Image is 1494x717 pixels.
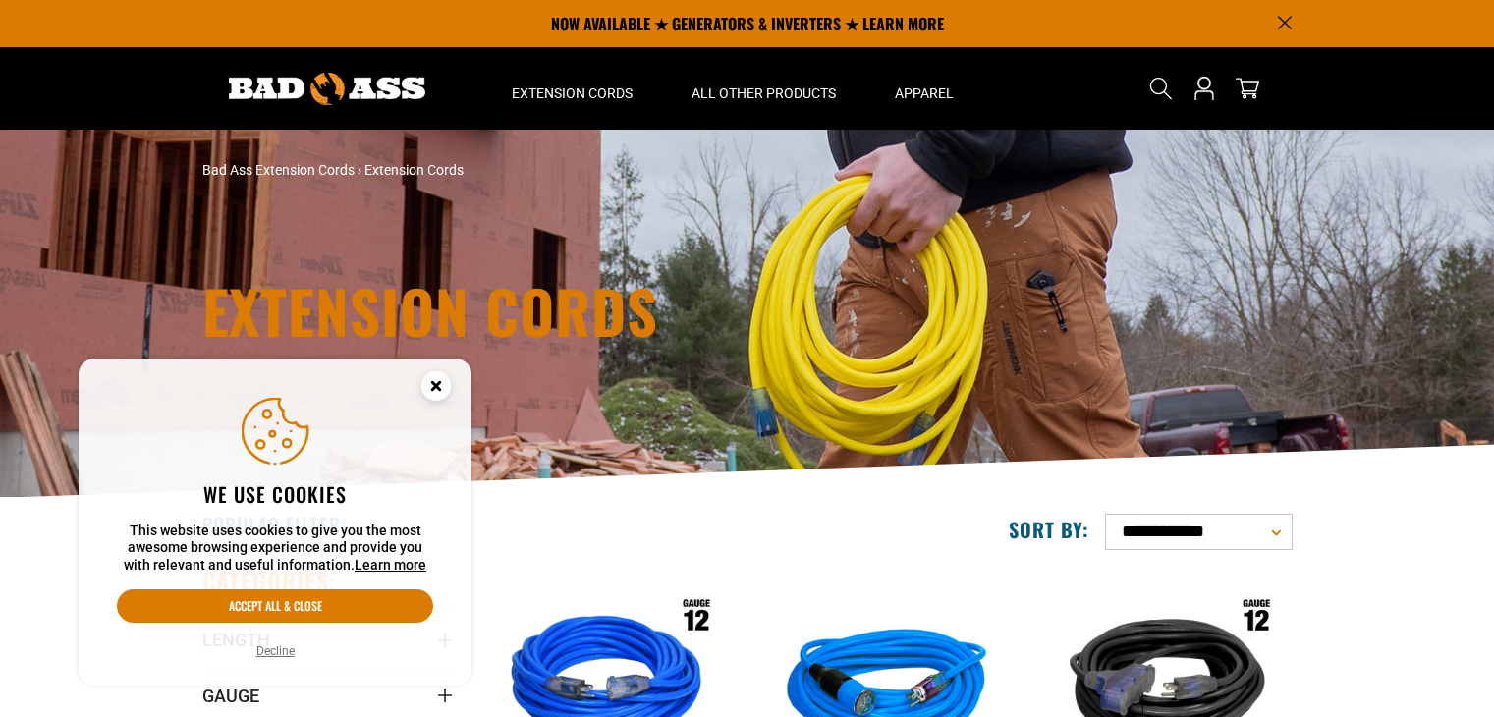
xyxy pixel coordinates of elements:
[482,47,662,130] summary: Extension Cords
[358,162,361,178] span: ›
[117,481,433,507] h2: We use cookies
[250,641,301,661] button: Decline
[79,358,471,687] aside: Cookie Consent
[202,160,919,181] nav: breadcrumbs
[895,84,954,102] span: Apparel
[355,557,426,573] a: Learn more
[364,162,464,178] span: Extension Cords
[1145,73,1177,104] summary: Search
[117,589,433,623] button: Accept all & close
[202,685,259,707] span: Gauge
[692,84,836,102] span: All Other Products
[662,47,865,130] summary: All Other Products
[512,84,633,102] span: Extension Cords
[1009,517,1089,542] label: Sort by:
[229,73,425,105] img: Bad Ass Extension Cords
[865,47,983,130] summary: Apparel
[202,162,355,178] a: Bad Ass Extension Cords
[202,281,919,340] h1: Extension Cords
[117,523,433,575] p: This website uses cookies to give you the most awesome browsing experience and provide you with r...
